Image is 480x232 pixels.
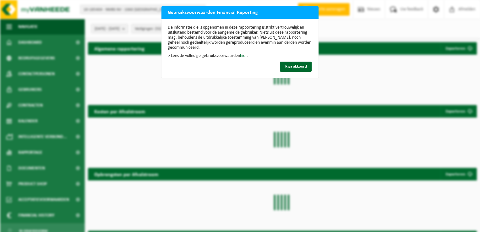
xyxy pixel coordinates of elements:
[285,64,307,69] span: Ik ga akkoord
[168,53,312,58] p: > Lees de volledige gebruiksvoorwaarden .
[240,53,247,58] a: hier
[168,25,312,50] p: De informatie die is opgenomen in deze rapportering is strikt vertrouwelijk en uitsluitend bestem...
[161,6,264,18] h2: Gebruiksvoorwaarden Financial Reporting
[280,62,312,72] button: Ik ga akkoord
